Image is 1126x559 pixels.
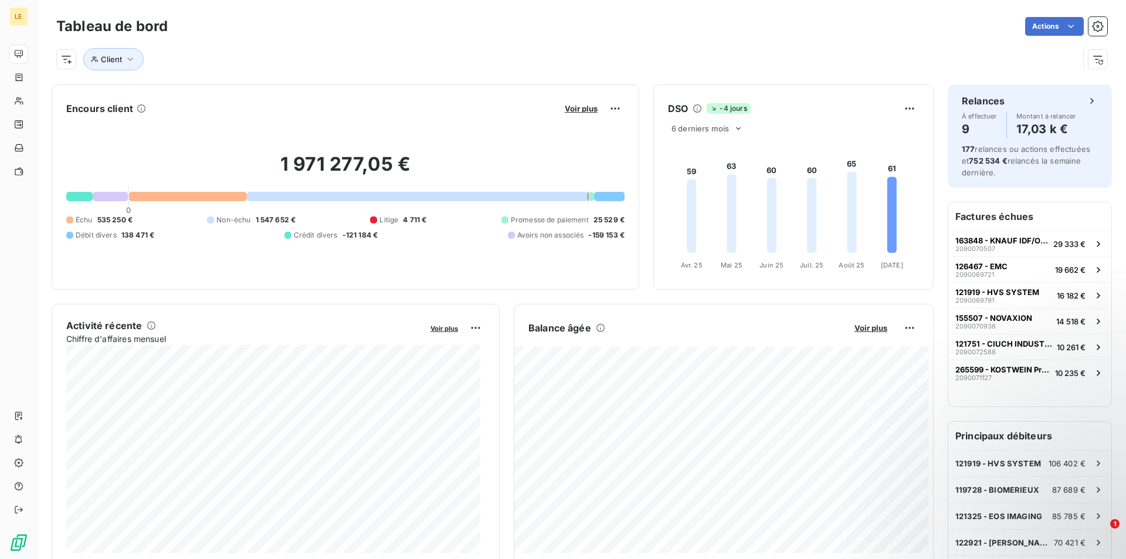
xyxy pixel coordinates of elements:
[528,321,591,335] h6: Balance âgée
[962,113,997,120] span: À effectuer
[97,215,133,225] span: 535 250 €
[854,323,887,333] span: Voir plus
[948,308,1111,334] button: 155507 - NOVAXION209007093814 518 €
[1054,538,1086,547] span: 70 421 €
[962,144,1090,177] span: relances ou actions effectuées et relancés la semaine dernière.
[962,144,975,154] span: 177
[1055,368,1086,378] span: 10 235 €
[955,365,1050,374] span: 265599 - KOSTWEIN Proizvodnja Strojeva
[1057,343,1086,352] span: 10 261 €
[76,230,117,240] span: Débit divers
[955,339,1052,348] span: 121751 - CIUCH INDUSTRIE
[962,120,997,138] h4: 9
[588,230,625,240] span: -159 153 €
[66,333,422,345] span: Chiffre d'affaires mensuel
[83,48,144,70] button: Client
[969,156,1007,165] span: 752 534 €
[948,231,1111,256] button: 163848 - KNAUF IDF/Ouest209007050729 333 €
[1025,17,1084,36] button: Actions
[66,319,142,333] h6: Activité récente
[759,261,784,269] tspan: Juin 25
[1055,265,1086,275] span: 19 662 €
[256,215,296,225] span: 1 547 652 €
[427,323,462,333] button: Voir plus
[121,230,154,240] span: 138 471 €
[962,94,1005,108] h6: Relances
[1053,239,1086,249] span: 29 333 €
[948,202,1111,231] h6: Factures échues
[565,104,598,113] span: Voir plus
[403,215,426,225] span: 4 711 €
[671,124,729,133] span: 6 derniers mois
[66,101,133,116] h6: Encours client
[851,323,891,333] button: Voir plus
[56,16,168,37] h3: Tableau de bord
[1056,317,1086,326] span: 14 518 €
[948,334,1111,360] button: 121751 - CIUCH INDUSTRIE209007258810 261 €
[593,215,625,225] span: 25 529 €
[101,55,122,64] span: Client
[948,422,1111,450] h6: Principaux débiteurs
[955,236,1049,245] span: 163848 - KNAUF IDF/Ouest
[681,261,703,269] tspan: Avr. 25
[342,230,378,240] span: -121 184 €
[517,230,584,240] span: Avoirs non associés
[955,538,1054,547] span: 122921 - [PERSON_NAME] (HVS)
[76,215,93,225] span: Échu
[294,230,338,240] span: Crédit divers
[1057,291,1086,300] span: 16 182 €
[1086,519,1114,547] iframe: Intercom live chat
[430,324,458,333] span: Voir plus
[379,215,398,225] span: Litige
[1110,519,1120,528] span: 1
[1016,120,1076,138] h4: 17,03 k €
[216,215,250,225] span: Non-échu
[948,360,1111,385] button: 265599 - KOSTWEIN Proizvodnja Strojeva209007112710 235 €
[955,245,995,252] span: 2090070507
[955,271,994,278] span: 2090069721
[721,261,742,269] tspan: Mai 25
[511,215,589,225] span: Promesse de paiement
[948,256,1111,282] button: 126467 - EMC209006972119 662 €
[955,297,994,304] span: 2090069791
[9,533,28,552] img: Logo LeanPay
[955,323,996,330] span: 2090070938
[800,261,823,269] tspan: Juil. 25
[66,153,625,188] h2: 1 971 277,05 €
[839,261,864,269] tspan: Août 25
[955,374,992,381] span: 2090071127
[948,282,1111,308] button: 121919 - HVS SYSTEM209006979116 182 €
[668,101,688,116] h6: DSO
[561,103,601,114] button: Voir plus
[955,313,1032,323] span: 155507 - NOVAXION
[955,262,1008,271] span: 126467 - EMC
[9,7,28,26] div: LE
[881,261,903,269] tspan: [DATE]
[126,205,131,215] span: 0
[955,348,996,355] span: 2090072588
[955,287,1039,297] span: 121919 - HVS SYSTEM
[1016,113,1076,120] span: Montant à relancer
[707,103,750,114] span: -4 jours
